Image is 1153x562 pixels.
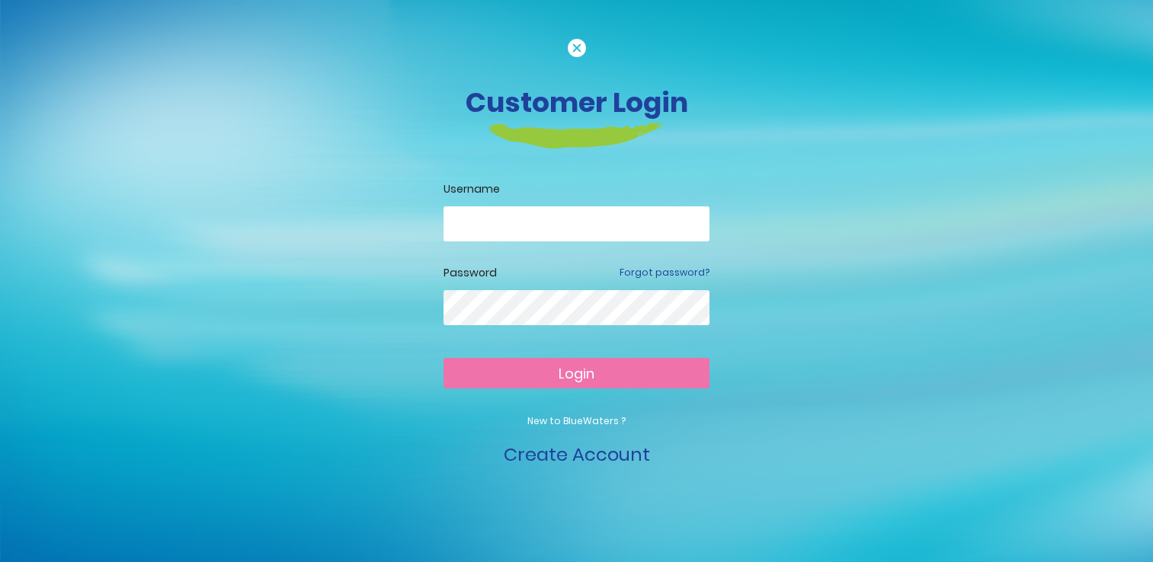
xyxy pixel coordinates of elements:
[568,39,586,57] img: cancel
[154,86,1000,119] h3: Customer Login
[504,442,650,467] a: Create Account
[444,414,709,428] p: New to BlueWaters ?
[559,364,594,383] span: Login
[489,123,664,148] img: login-heading-border.png
[444,181,709,197] label: Username
[620,266,709,279] a: Forgot password?
[444,358,709,388] button: Login
[444,265,497,281] label: Password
